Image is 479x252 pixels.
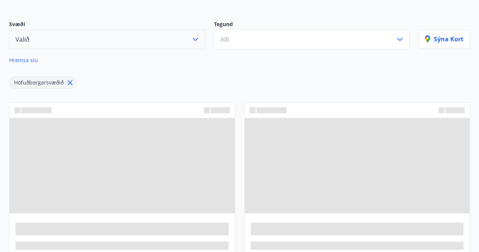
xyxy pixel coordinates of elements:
button: Valið [9,30,205,49]
p: Sýna kort [425,35,463,43]
p: Svæði [9,20,205,30]
span: Hreinsa síu [9,56,38,64]
button: Allt [214,30,410,49]
button: Sýna kort [418,30,470,49]
span: Allt [220,35,229,44]
span: Valið [16,35,30,44]
span: Höfuðborgarsvæðið [14,79,64,86]
div: Höfuðborgarsvæðið [9,77,76,89]
p: Tegund [214,20,410,30]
